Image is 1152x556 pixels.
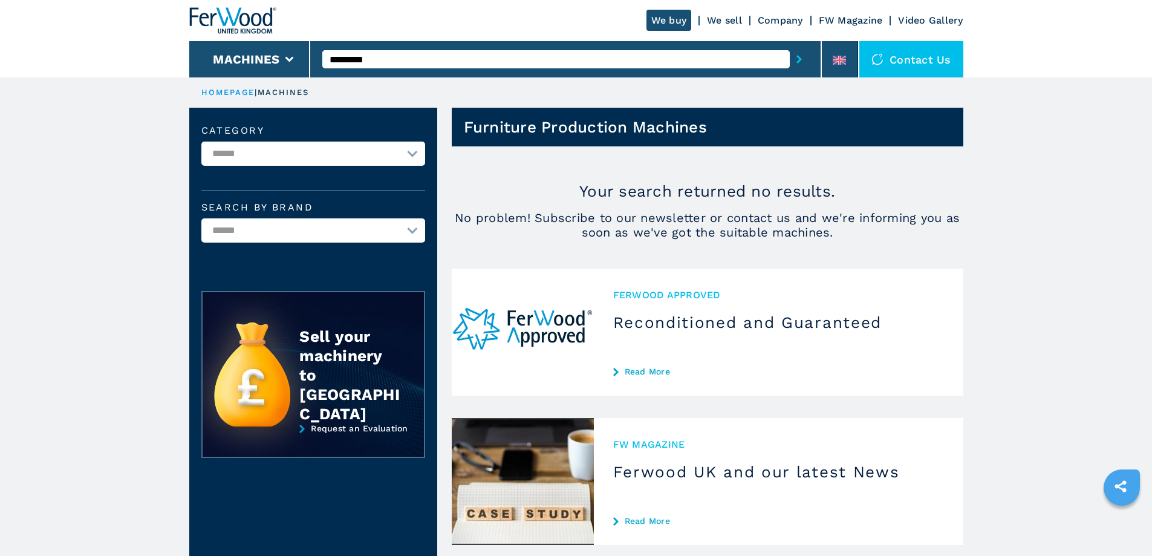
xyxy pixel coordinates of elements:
a: We sell [707,15,742,26]
a: Read More [613,516,944,526]
a: Read More [613,367,944,376]
h3: Reconditioned and Guaranteed [613,313,944,332]
div: Contact us [859,41,963,77]
a: FW Magazine [819,15,883,26]
p: machines [258,87,310,98]
a: sharethis [1105,471,1136,502]
span: FW MAGAZINE [613,437,944,451]
label: Search by brand [201,203,425,212]
iframe: Chat [1101,502,1143,547]
img: Contact us [871,53,884,65]
a: HOMEPAGE [201,88,255,97]
img: Ferwood UK and our latest News [452,418,594,545]
img: Reconditioned and Guaranteed [452,269,594,396]
p: Your search returned no results. [452,182,963,201]
h3: Ferwood UK and our latest News [613,462,944,482]
a: Video Gallery [898,15,963,26]
div: Sell your machinery to [GEOGRAPHIC_DATA] [299,327,400,424]
button: Machines [213,52,279,67]
h1: Furniture Production Machines [464,117,707,137]
label: Category [201,126,425,136]
span: | [255,88,257,97]
button: submit-button [790,45,809,73]
span: No problem! Subscribe to our newsletter or contact us and we're informing you as soon as we've go... [452,211,963,240]
a: Company [758,15,803,26]
span: Ferwood Approved [613,288,944,302]
a: Request an Evaluation [201,424,425,467]
a: We buy [646,10,692,31]
img: Ferwood [189,7,276,34]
